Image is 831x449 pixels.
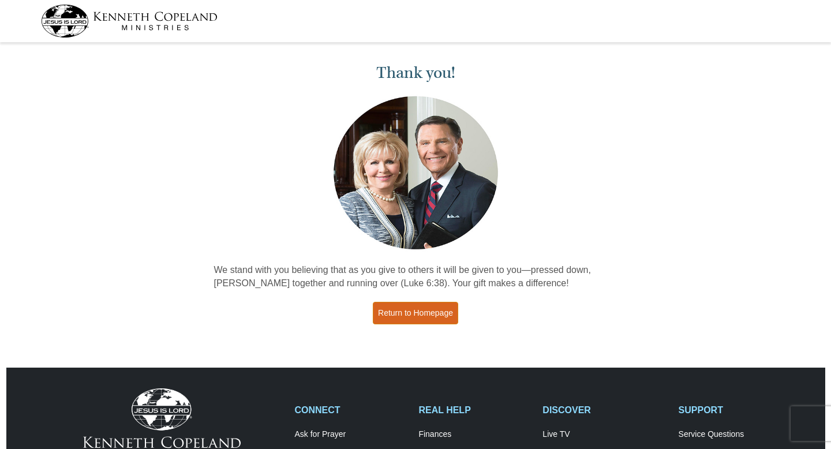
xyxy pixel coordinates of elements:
h2: REAL HELP [418,405,530,416]
a: Service Questions [679,429,791,440]
a: Return to Homepage [373,302,458,324]
h2: DISCOVER [542,405,666,416]
h1: Thank you! [214,63,617,83]
h2: SUPPORT [679,405,791,416]
a: Finances [418,429,530,440]
img: Kenneth and Gloria [331,93,501,252]
img: kcm-header-logo.svg [41,5,218,38]
p: We stand with you believing that as you give to others it will be given to you—pressed down, [PER... [214,264,617,290]
a: Live TV [542,429,666,440]
a: Ask for Prayer [295,429,407,440]
h2: CONNECT [295,405,407,416]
